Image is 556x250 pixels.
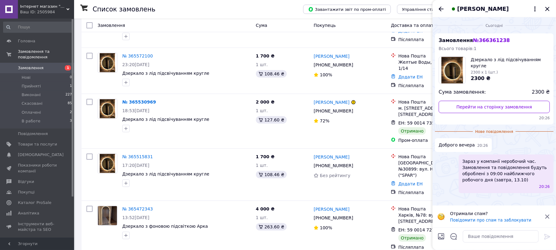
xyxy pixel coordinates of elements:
span: Замовлення [98,23,125,28]
span: Доставка та оплата [391,23,436,28]
a: № 365515831 [122,154,153,159]
button: Відкрити шаблони відповідей [450,232,458,240]
span: 0 [70,75,72,80]
span: Управління сайтом [18,237,57,248]
span: Замовлення та повідомлення [18,49,74,60]
a: № 365530969 [122,100,156,104]
p: Отримали спам? [450,210,540,217]
div: [PHONE_NUMBER] [312,161,354,170]
span: Товари та послуги [18,142,57,147]
div: Нова Пошта [398,206,479,212]
span: 1 шт. [256,215,268,220]
span: 2 000 ₴ [256,100,275,104]
div: Післяплата [398,83,479,89]
div: Харків, №78: вул. [STREET_ADDRESS] [398,212,479,224]
span: ЕН: 59 0014 7356 2970 [398,121,450,125]
a: Дзеркало з фоновою підсвіткою Арка [122,224,208,229]
div: 108.46 ₴ [256,70,287,78]
div: 108.46 ₴ [256,171,287,178]
a: Дзеркало з лід підсвічуванням кругле [122,172,209,176]
button: Повідомити про спам та заблокувати [450,218,531,222]
span: 2300 ₴ [532,89,550,96]
img: Фото товару [100,53,115,72]
span: Дзеркало з лід підсвічуванням кругле [471,57,550,69]
a: [PERSON_NAME] [314,154,349,160]
span: 2 [70,110,72,115]
div: Нова Пошта [398,53,479,59]
span: Інструменти веб-майстра та SEO [18,221,57,232]
div: Післяплата [398,36,479,43]
div: [PHONE_NUMBER] [312,61,354,69]
span: Скасовані [22,101,43,106]
span: № 366361238 [473,37,510,43]
img: Фото товару [100,154,115,173]
span: 20:26 12.10.2025 [439,116,550,121]
span: Замовлення [18,65,44,71]
div: Желтые Воды, №1: ул. Заводская 1/14 [398,59,479,71]
a: Дзеркало з лід підсвічуванням кругле [122,117,209,122]
span: 13:52[DATE] [122,215,149,220]
a: Дзеркало з лід підсвічуванням кругле [122,71,209,76]
button: Закрити [544,5,551,13]
span: Нове повідомлення [473,129,516,134]
div: Нова Пошта [398,154,479,160]
span: ЕН: 59 0014 7277 0261 [398,227,450,232]
a: [PERSON_NAME] [314,206,349,212]
img: Фото товару [100,99,115,118]
span: 23:20[DATE] [122,62,149,67]
span: Замовлення [439,37,510,43]
span: Завантажити звіт по пром-оплаті [308,6,386,12]
span: Покупці [18,189,35,195]
span: Показники роботи компанії [18,163,57,174]
div: 127.60 ₴ [256,116,287,124]
div: Отримано [398,127,426,135]
a: Фото товару [98,53,117,73]
div: Післяплата [398,189,479,196]
span: Головна [18,38,35,44]
span: Покупець [314,23,336,28]
input: Пошук [3,22,73,33]
div: 263.60 ₴ [256,223,287,231]
span: 85 [68,101,72,106]
span: 72% [320,118,329,123]
span: 3 [70,118,72,124]
span: Управління статусами [402,7,449,12]
button: [PERSON_NAME] [450,5,539,13]
span: 20:26 12.10.2025 [539,184,550,189]
a: [PERSON_NAME] [314,53,349,59]
span: 1 шт. [256,163,268,168]
a: Фото товару [98,206,117,226]
span: 18:53[DATE] [122,108,149,113]
span: 17:20[DATE] [122,163,149,168]
button: Завантажити звіт по пром-оплаті [303,5,391,14]
a: Перейти на сторінку замовлення [439,101,550,113]
span: Нові [22,75,31,80]
div: Пром-оплата [398,137,479,143]
img: Фото товару [98,206,117,225]
span: 1 700 ₴ [256,53,275,58]
a: [PERSON_NAME] [314,99,349,105]
span: [DEMOGRAPHIC_DATA] [18,152,64,158]
span: 4 000 ₴ [256,206,275,211]
span: Інтернет магазин "Art-Led" [20,4,66,9]
span: Аналітика [18,210,39,216]
span: Оплачені [22,110,41,115]
span: Сума замовлення: [439,89,486,96]
span: 100% [320,225,332,230]
span: Сьогодні [483,23,505,28]
a: Додати ЕН [398,181,423,186]
span: 1 шт. [256,62,268,67]
a: Фото товару [98,154,117,173]
span: 1 шт. [256,108,268,113]
span: Без рейтингу [320,173,350,178]
span: В работе [22,118,40,124]
span: 1 [65,65,71,70]
span: Доброго вечера [439,142,475,148]
div: [GEOGRAPHIC_DATA], Поштомат №30899: вул. Незалежності, 73 ("SPAR") [398,160,479,178]
img: :face_with_monocle: [437,213,445,220]
div: [PHONE_NUMBER] [312,107,354,115]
